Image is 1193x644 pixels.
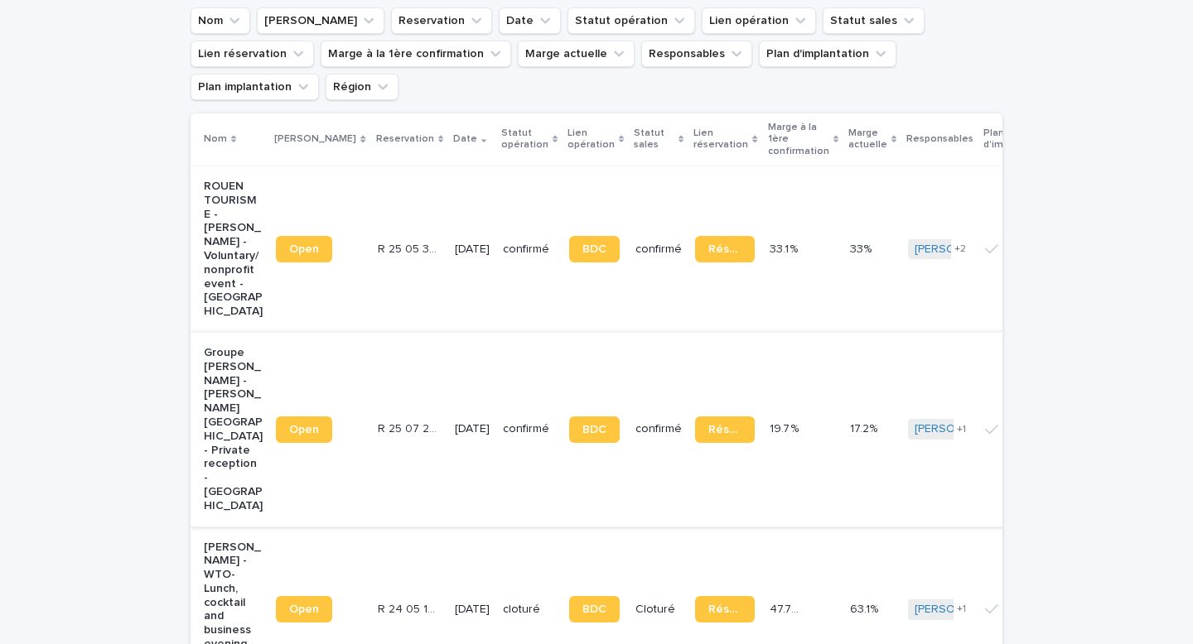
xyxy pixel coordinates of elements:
[708,603,741,615] span: Réservation
[453,130,477,148] p: Date
[568,7,695,34] button: Statut opération
[850,419,881,436] p: 17.2%
[850,239,875,257] p: 33%
[274,130,356,148] p: [PERSON_NAME]
[321,41,511,67] button: Marge à la 1ère confirmation
[276,416,332,443] a: Open
[695,596,754,622] a: Réservation
[770,419,802,436] p: 19.7 %
[770,239,801,257] p: 33.1 %
[455,603,490,617] p: [DATE]
[983,124,1052,155] p: Plan d'implantation
[204,130,227,148] p: Nom
[582,424,606,435] span: BDC
[693,124,748,155] p: Lien réservation
[569,416,620,443] a: BDC
[702,7,816,34] button: Lien opération
[634,124,674,155] p: Statut sales
[915,243,1005,257] a: [PERSON_NAME]
[582,243,606,255] span: BDC
[915,603,1005,617] a: [PERSON_NAME]
[378,599,440,617] p: R 24 05 1497
[276,596,332,622] a: Open
[499,7,561,34] button: Date
[954,244,966,254] span: + 2
[695,236,754,262] a: Réservation
[503,243,556,257] p: confirmé
[708,243,741,255] span: Réservation
[257,7,384,34] button: Lien Stacker
[569,236,620,262] a: BDC
[455,422,490,436] p: [DATE]
[376,130,434,148] p: Reservation
[635,603,682,617] p: Cloturé
[378,239,440,257] p: R 25 05 3557
[503,422,556,436] p: confirmé
[378,419,440,436] p: R 25 07 2315
[915,422,1005,436] a: [PERSON_NAME]
[635,243,682,257] p: confirmé
[191,41,314,67] button: Lien réservation
[289,424,319,435] span: Open
[276,236,332,262] a: Open
[204,180,263,319] p: ROUEN TOURISME - [PERSON_NAME] - Voluntary/ nonprofit event - [GEOGRAPHIC_DATA]
[518,41,635,67] button: Marge actuelle
[850,599,881,617] p: 63.1%
[289,243,319,255] span: Open
[569,596,620,622] a: BDC
[768,118,829,161] p: Marge à la 1ère confirmation
[501,124,548,155] p: Statut opération
[568,124,615,155] p: Lien opération
[289,603,319,615] span: Open
[503,603,556,617] p: cloturé
[759,41,896,67] button: Plan d'implantation
[957,425,966,435] span: + 1
[635,422,682,436] p: confirmé
[191,74,319,100] button: Plan implantation
[455,243,490,257] p: [DATE]
[191,7,250,34] button: Nom
[326,74,398,100] button: Région
[823,7,925,34] button: Statut sales
[848,124,887,155] p: Marge actuelle
[391,7,492,34] button: Reservation
[204,346,263,513] p: Groupe [PERSON_NAME] - [PERSON_NAME][GEOGRAPHIC_DATA] - Private reception - [GEOGRAPHIC_DATA]
[582,603,606,615] span: BDC
[770,599,803,617] p: 47.7 %
[641,41,752,67] button: Responsables
[695,416,754,443] a: Réservation
[957,604,966,614] span: + 1
[906,130,973,148] p: Responsables
[708,424,741,435] span: Réservation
